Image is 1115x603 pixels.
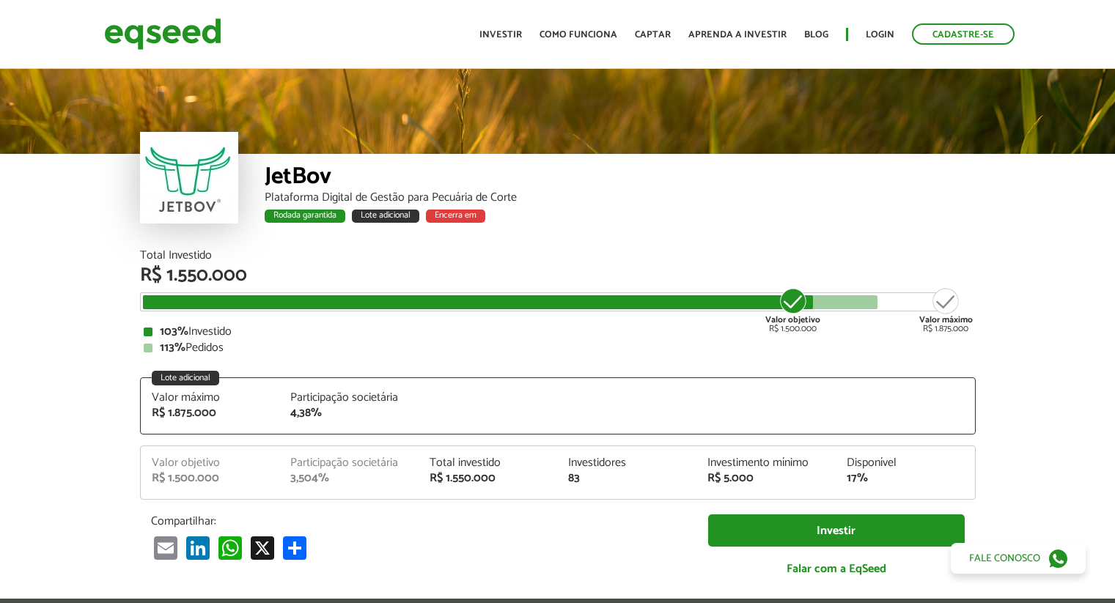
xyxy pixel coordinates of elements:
[568,457,685,469] div: Investidores
[708,554,965,584] a: Falar com a EqSeed
[707,473,825,484] div: R$ 5.000
[847,457,964,469] div: Disponível
[290,457,408,469] div: Participação societária
[635,30,671,40] a: Captar
[707,457,825,469] div: Investimento mínimo
[152,392,269,404] div: Valor máximo
[540,30,617,40] a: Como funciona
[708,514,965,547] a: Investir
[426,210,485,223] div: Encerra em
[765,286,820,333] div: R$ 1.500.000
[688,30,787,40] a: Aprenda a investir
[430,473,547,484] div: R$ 1.550.000
[104,15,221,53] img: EqSeed
[265,210,345,223] div: Rodada garantida
[152,457,269,469] div: Valor objetivo
[919,286,973,333] div: R$ 1.875.000
[951,543,1086,574] a: Fale conosco
[144,326,972,338] div: Investido
[160,338,185,358] strong: 113%
[152,473,269,484] div: R$ 1.500.000
[919,313,973,327] strong: Valor máximo
[912,23,1015,45] a: Cadastre-se
[248,536,277,560] a: X
[140,250,976,262] div: Total Investido
[290,407,408,419] div: 4,38%
[183,536,213,560] a: LinkedIn
[847,473,964,484] div: 17%
[280,536,309,560] a: Compartilhar
[804,30,828,40] a: Blog
[765,313,820,327] strong: Valor objetivo
[479,30,522,40] a: Investir
[151,514,686,528] p: Compartilhar:
[568,473,685,484] div: 83
[265,192,976,204] div: Plataforma Digital de Gestão para Pecuária de Corte
[290,473,408,484] div: 3,504%
[152,371,219,385] div: Lote adicional
[430,457,547,469] div: Total investido
[140,266,976,285] div: R$ 1.550.000
[152,407,269,419] div: R$ 1.875.000
[866,30,894,40] a: Login
[160,322,188,341] strong: 103%
[352,210,419,223] div: Lote adicional
[216,536,245,560] a: WhatsApp
[290,392,408,404] div: Participação societária
[144,342,972,354] div: Pedidos
[151,536,180,560] a: Email
[265,165,976,192] div: JetBov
